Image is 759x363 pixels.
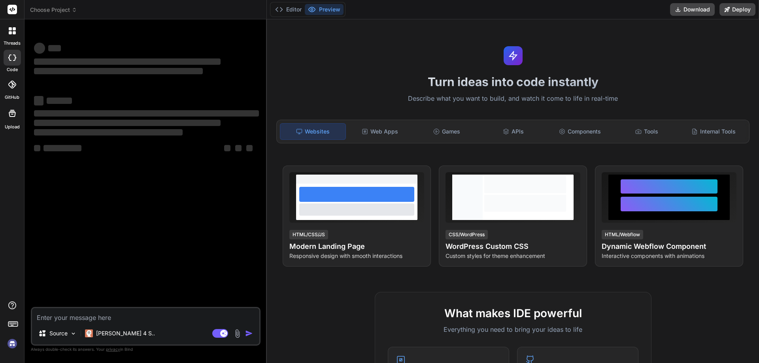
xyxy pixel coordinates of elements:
[481,123,546,140] div: APIs
[31,346,261,353] p: Always double-check its answers. Your in Bind
[446,230,488,239] div: CSS/WordPress
[34,96,43,105] span: ‌
[235,145,242,151] span: ‌
[49,329,68,337] p: Source
[548,123,613,140] div: Components
[614,123,680,140] div: Tools
[347,123,413,140] div: Web Apps
[289,230,328,239] div: HTML/CSS/JS
[233,329,242,338] img: attachment
[6,337,19,350] img: signin
[4,40,21,47] label: threads
[719,3,755,16] button: Deploy
[289,241,424,252] h4: Modern Landing Page
[70,330,77,337] img: Pick Models
[224,145,230,151] span: ‌
[272,4,305,15] button: Editor
[5,94,19,101] label: GitHub
[47,98,72,104] span: ‌
[34,68,203,74] span: ‌
[289,252,424,260] p: Responsive design with smooth interactions
[272,75,754,89] h1: Turn ideas into code instantly
[34,120,221,126] span: ‌
[34,43,45,54] span: ‌
[245,329,253,337] img: icon
[446,241,580,252] h4: WordPress Custom CSS
[305,4,344,15] button: Preview
[34,129,183,135] span: ‌
[7,66,18,73] label: code
[48,45,61,51] span: ‌
[85,329,93,337] img: Claude 4 Sonnet
[96,329,155,337] p: [PERSON_NAME] 4 S..
[34,58,221,65] span: ‌
[446,252,580,260] p: Custom styles for theme enhancement
[272,94,754,104] p: Describe what you want to build, and watch it come to life in real-time
[602,230,643,239] div: HTML/Webflow
[602,252,736,260] p: Interactive components with animations
[246,145,253,151] span: ‌
[34,145,40,151] span: ‌
[414,123,480,140] div: Games
[43,145,81,151] span: ‌
[5,124,20,130] label: Upload
[670,3,715,16] button: Download
[280,123,346,140] div: Websites
[602,241,736,252] h4: Dynamic Webflow Component
[388,325,638,334] p: Everything you need to bring your ideas to life
[681,123,746,140] div: Internal Tools
[388,305,638,322] h2: What makes IDE powerful
[34,110,259,117] span: ‌
[106,347,120,352] span: privacy
[30,6,77,14] span: Choose Project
